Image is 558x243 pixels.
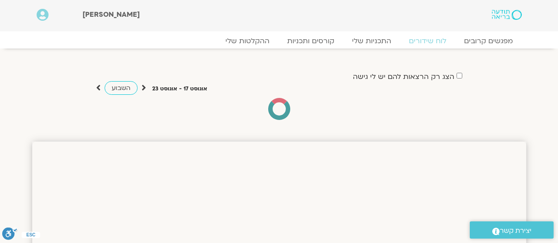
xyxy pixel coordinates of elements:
[500,225,532,237] span: יצירת קשר
[152,84,207,93] p: אוגוסט 17 - אוגוסט 23
[343,37,400,45] a: התכניות שלי
[105,81,138,95] a: השבוע
[400,37,455,45] a: לוח שידורים
[112,84,131,92] span: השבוע
[217,37,278,45] a: ההקלטות שלי
[455,37,522,45] a: מפגשים קרובים
[278,37,343,45] a: קורסים ותכניות
[470,221,554,239] a: יצירת קשר
[353,73,454,81] label: הצג רק הרצאות להם יש לי גישה
[82,10,140,19] span: [PERSON_NAME]
[37,37,522,45] nav: Menu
